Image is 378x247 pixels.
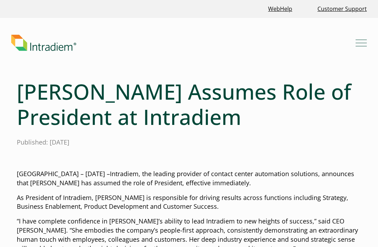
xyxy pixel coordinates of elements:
[11,35,356,51] a: Link to homepage of Intradiem
[265,1,295,16] a: Link opens in a new window
[17,138,361,147] p: Published: [DATE]
[356,37,367,48] button: Mobile Navigation Button
[17,169,361,188] p: Intradiem, the leading provider of contact center automation solutions, announces that [PERSON_NA...
[17,79,361,129] h1: [PERSON_NAME] Assumes Role of President at Intradiem
[11,35,76,51] img: Intradiem
[17,169,110,178] span: [GEOGRAPHIC_DATA] – [DATE] –
[315,1,370,16] a: Customer Support
[17,193,361,212] p: As President of Intradiem, [PERSON_NAME] is responsible for driving results across functions incl...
